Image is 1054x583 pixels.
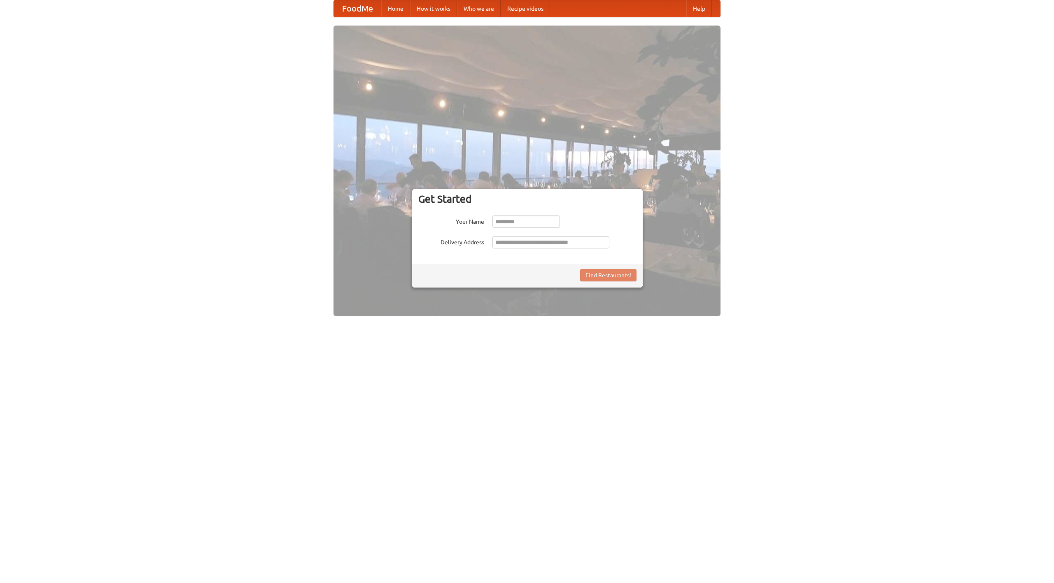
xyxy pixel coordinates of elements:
button: Find Restaurants! [580,269,637,281]
label: Delivery Address [418,236,484,246]
a: FoodMe [334,0,381,17]
a: How it works [410,0,457,17]
a: Home [381,0,410,17]
a: Who we are [457,0,501,17]
label: Your Name [418,215,484,226]
a: Recipe videos [501,0,550,17]
h3: Get Started [418,193,637,205]
a: Help [686,0,712,17]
